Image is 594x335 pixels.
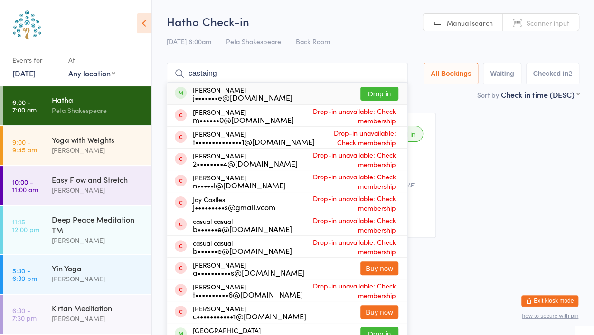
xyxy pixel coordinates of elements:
[292,235,398,259] span: Drop-in unavailable: Check membership
[52,94,143,105] div: Hatha
[292,213,398,237] span: Drop-in unavailable: Check membership
[522,313,578,319] button: how to secure with pin
[298,148,398,171] span: Drop-in unavailable: Check membership
[275,191,398,215] span: Drop-in unavailable: Check membership
[52,134,143,145] div: Yoga with Weights
[12,307,37,322] time: 6:30 - 7:30 pm
[193,239,292,254] div: casual casual
[483,63,521,84] button: Waiting
[52,313,143,324] div: [PERSON_NAME]
[193,203,275,211] div: j•••••••••s@gmail.vcom
[193,130,315,145] div: [PERSON_NAME]
[193,138,315,145] div: t••••••••••••••1@[DOMAIN_NAME]
[360,87,398,101] button: Drop in
[167,37,211,46] span: [DATE] 6:00am
[3,295,151,334] a: 6:30 -7:30 pmKirtan Meditation[PERSON_NAME]
[193,195,275,211] div: Joy Castles
[52,174,143,185] div: Easy Flow and Stretch
[167,63,408,84] input: Search
[193,225,292,233] div: b••••••e@[DOMAIN_NAME]
[3,255,151,294] a: 5:30 -6:30 pmYin Yoga[PERSON_NAME]
[193,247,292,254] div: b••••••e@[DOMAIN_NAME]
[193,261,304,276] div: [PERSON_NAME]
[12,267,37,282] time: 5:30 - 6:30 pm
[226,37,281,46] span: Peta Shakespeare
[12,138,37,153] time: 9:00 - 9:45 am
[296,37,330,46] span: Back Room
[193,159,298,167] div: 2••••••••4@[DOMAIN_NAME]
[193,116,294,123] div: m••••••0@[DOMAIN_NAME]
[193,305,306,320] div: [PERSON_NAME]
[568,70,572,77] div: 2
[286,169,398,193] span: Drop-in unavailable: Check membership
[52,273,143,284] div: [PERSON_NAME]
[424,63,479,84] button: All Bookings
[193,217,292,233] div: casual casual
[12,178,38,193] time: 10:00 - 11:00 am
[294,104,398,128] span: Drop-in unavailable: Check membership
[3,86,151,125] a: 6:00 -7:00 amHathaPeta Shakespeare
[12,52,59,68] div: Events for
[315,126,398,149] span: Drop-in unavailable: Check membership
[360,305,398,319] button: Buy now
[9,7,45,43] img: Australian School of Meditation & Yoga
[521,295,578,307] button: Exit kiosk mode
[3,166,151,205] a: 10:00 -11:00 amEasy Flow and Stretch[PERSON_NAME]
[52,145,143,156] div: [PERSON_NAME]
[193,174,286,189] div: [PERSON_NAME]
[52,263,143,273] div: Yin Yoga
[193,269,304,276] div: a••••••••••s@[DOMAIN_NAME]
[12,98,37,113] time: 6:00 - 7:00 am
[68,68,115,78] div: Any location
[52,235,143,246] div: [PERSON_NAME]
[68,52,115,68] div: At
[193,93,292,101] div: j•••••••e@[DOMAIN_NAME]
[193,86,292,101] div: [PERSON_NAME]
[501,89,579,100] div: Check in time (DESC)
[52,303,143,313] div: Kirtan Meditation
[52,105,143,116] div: Peta Shakespeare
[193,108,294,123] div: [PERSON_NAME]
[527,18,569,28] span: Scanner input
[447,18,493,28] span: Manual search
[193,312,306,320] div: c•••••••••••1@[DOMAIN_NAME]
[303,279,398,302] span: Drop-in unavailable: Check membership
[193,283,303,298] div: [PERSON_NAME]
[360,261,398,275] button: Buy now
[477,90,499,100] label: Sort by
[12,68,36,78] a: [DATE]
[52,185,143,195] div: [PERSON_NAME]
[167,13,579,29] h2: Hatha Check-in
[3,206,151,254] a: 11:15 -12:00 pmDeep Peace Meditation TM[PERSON_NAME]
[52,214,143,235] div: Deep Peace Meditation TM
[193,290,303,298] div: t••••••••••6@[DOMAIN_NAME]
[193,152,298,167] div: [PERSON_NAME]
[12,218,39,233] time: 11:15 - 12:00 pm
[193,181,286,189] div: n•••••l@[DOMAIN_NAME]
[526,63,580,84] button: Checked in2
[3,126,151,165] a: 9:00 -9:45 amYoga with Weights[PERSON_NAME]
